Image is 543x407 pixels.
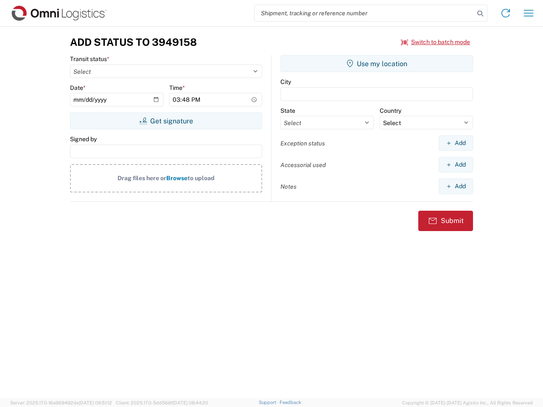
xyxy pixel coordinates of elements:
[70,84,86,92] label: Date
[439,157,473,173] button: Add
[439,135,473,151] button: Add
[280,78,291,86] label: City
[439,178,473,194] button: Add
[188,175,215,181] span: to upload
[166,175,188,181] span: Browse
[169,84,185,92] label: Time
[259,400,280,405] a: Support
[255,5,474,21] input: Shipment, tracking or reference number
[10,400,112,405] span: Server: 2025.17.0-16a969492de
[401,35,470,49] button: Switch to batch mode
[402,399,533,407] span: Copyright © [DATE]-[DATE] Agistix Inc., All Rights Reserved
[116,400,208,405] span: Client: 2025.17.0-5dd568f
[79,400,112,405] span: [DATE] 09:51:12
[280,139,325,147] label: Exception status
[118,175,166,181] span: Drag files here or
[280,400,301,405] a: Feedback
[280,183,297,190] label: Notes
[70,36,197,48] h3: Add Status to 3949158
[70,112,262,129] button: Get signature
[173,400,208,405] span: [DATE] 08:44:20
[70,135,97,143] label: Signed by
[280,55,473,72] button: Use my location
[380,107,401,114] label: Country
[70,55,109,63] label: Transit status
[280,161,326,169] label: Accessorial used
[418,211,473,231] button: Submit
[280,107,295,114] label: State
